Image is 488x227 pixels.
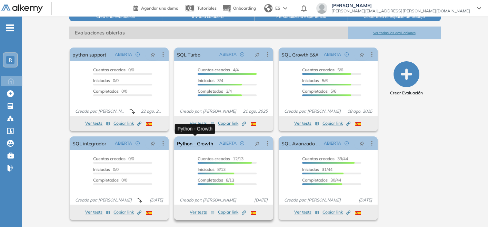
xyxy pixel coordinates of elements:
a: python support [72,48,106,61]
button: pushpin [354,138,369,149]
span: pushpin [359,52,364,57]
span: ABIERTA [219,140,237,146]
span: Iniciadas [198,78,215,83]
span: Creado por: [PERSON_NAME] [177,108,239,114]
span: 0/0 [93,67,134,72]
span: check-circle [240,141,244,145]
a: Agendar una demo [133,3,178,12]
span: Completados [302,177,328,183]
span: Onboarding [233,6,256,11]
button: Ver tests [85,119,110,127]
span: Iniciadas [302,78,319,83]
span: Completados [93,177,119,183]
span: Completados [198,89,223,94]
a: SQL integrador [72,136,106,150]
span: Cuentas creadas [93,156,126,161]
span: [DATE] [356,197,375,203]
span: Creado por: [PERSON_NAME] [72,108,129,114]
span: 12/13 [198,156,243,161]
span: 30/44 [302,177,341,183]
span: Cuentas creadas [198,67,230,72]
span: Copiar link [218,120,246,126]
span: 3/4 [198,78,223,83]
a: SQL Avanzado - Growth [281,136,321,150]
button: pushpin [250,138,265,149]
button: Copiar link [218,119,246,127]
span: Completados [198,177,223,183]
span: check-circle [240,52,244,56]
img: ESP [146,122,152,126]
span: Agendar una demo [141,6,178,11]
button: pushpin [145,49,160,60]
button: Invita a colaborar [162,12,255,21]
button: Ver tests [85,208,110,216]
span: check-circle [136,141,140,145]
span: Copiar link [218,209,246,215]
span: Iniciadas [198,167,215,172]
button: Copiar link [322,208,350,216]
button: Copiar link [113,208,141,216]
img: ESP [355,122,361,126]
span: ABIERTA [324,140,341,146]
span: Copiar link [113,209,141,215]
button: Ver tests [294,208,319,216]
span: check-circle [345,141,349,145]
span: 5/6 [302,89,336,94]
a: Python - Growth [177,136,213,150]
span: 31/44 [302,167,332,172]
span: Evaluaciones abiertas [69,27,348,39]
span: Iniciadas [302,167,319,172]
span: ABIERTA [115,140,132,146]
span: Copiar link [322,120,350,126]
span: 0/0 [93,89,127,94]
span: [DATE] [147,197,166,203]
span: Copiar link [322,209,350,215]
span: Crear Evaluación [390,90,423,96]
span: check-circle [345,52,349,56]
i: - [6,27,14,29]
span: ABIERTA [115,51,132,58]
img: ESP [251,211,256,215]
button: Personaliza la experiencia [255,12,348,21]
span: Completados [93,89,119,94]
span: 5/6 [302,78,328,83]
span: Cuentas creadas [93,67,126,72]
button: Crea una evaluación [69,12,162,21]
span: pushpin [150,141,155,146]
span: 5/6 [302,67,343,72]
iframe: Chat Widget [454,194,488,227]
button: pushpin [354,49,369,60]
span: [PERSON_NAME][EMAIL_ADDRESS][PERSON_NAME][DOMAIN_NAME] [331,8,470,14]
img: ESP [146,211,152,215]
span: Cuentas creadas [302,67,335,72]
span: Cuentas creadas [198,156,230,161]
span: pushpin [359,141,364,146]
span: Copiar link [113,120,141,126]
span: Iniciadas [93,167,110,172]
span: 0/0 [93,167,119,172]
span: ABIERTA [219,51,237,58]
button: Ver tests [294,119,319,127]
img: Logo [1,4,43,13]
span: 8/13 [198,167,226,172]
div: Python - Growth [175,124,215,134]
span: 0/0 [93,156,134,161]
span: 39/44 [302,156,348,161]
img: arrow [283,7,287,10]
button: Ver todas las evaluaciones [348,27,441,39]
span: Iniciadas [93,78,110,83]
img: world [264,4,272,12]
span: 18 ago. 2025 [345,108,375,114]
span: ES [275,5,280,11]
span: pushpin [255,141,260,146]
span: pushpin [150,52,155,57]
span: Creado por: [PERSON_NAME] [72,197,135,203]
button: pushpin [145,138,160,149]
button: Onboarding [222,1,256,16]
span: Cuentas creadas [302,156,335,161]
a: SQL Turbo [177,48,200,61]
span: Creado por: [PERSON_NAME] [281,197,343,203]
span: check-circle [136,52,140,56]
button: pushpin [250,49,265,60]
span: Completados [302,89,328,94]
